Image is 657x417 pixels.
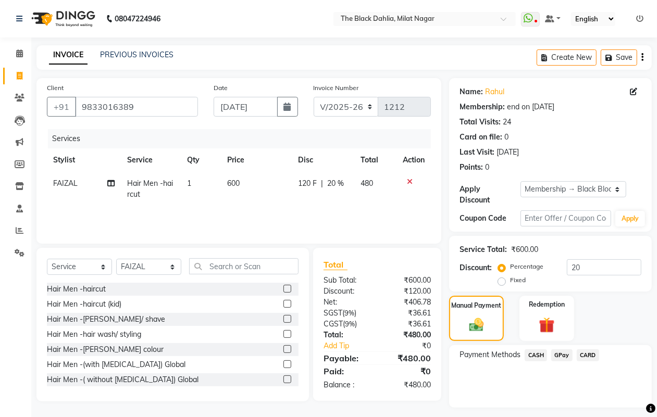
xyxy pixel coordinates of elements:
[497,147,519,158] div: [DATE]
[115,4,160,33] b: 08047224946
[314,83,359,93] label: Invoice Number
[47,299,121,310] div: Hair Men -haircut (kid)
[47,359,185,370] div: Hair Men -(with [MEDICAL_DATA]) Global
[47,314,165,325] div: Hair Men -[PERSON_NAME]/ shave
[121,148,181,172] th: Service
[316,308,377,319] div: ( )
[354,148,396,172] th: Total
[537,49,597,66] button: Create New
[316,330,377,340] div: Total:
[529,300,565,309] label: Redemption
[187,179,191,188] span: 1
[377,308,439,319] div: ₹36.61
[377,297,439,308] div: ₹406.78
[344,309,354,317] span: 9%
[460,117,501,128] div: Total Visits:
[53,179,78,188] span: FAIZAL
[48,129,439,148] div: Services
[460,102,505,112] div: Membership:
[525,349,547,361] span: CASH
[507,102,554,112] div: end on [DATE]
[601,49,637,66] button: Save
[214,83,228,93] label: Date
[316,340,388,351] a: Add Tip
[316,275,377,286] div: Sub Total:
[460,349,520,360] span: Payment Methods
[377,330,439,340] div: ₹480.00
[75,97,198,117] input: Search by Name/Mobile/Email/Code
[324,308,342,318] span: SGST
[460,162,483,173] div: Points:
[181,148,221,172] th: Qty
[452,301,502,310] label: Manual Payment
[460,213,520,224] div: Coupon Code
[377,319,439,330] div: ₹36.61
[49,46,88,65] a: INVOICE
[511,244,538,255] div: ₹600.00
[100,50,173,59] a: PREVIOUS INVOICES
[316,319,377,330] div: ( )
[27,4,98,33] img: logo
[460,86,483,97] div: Name:
[324,319,343,328] span: CGST
[321,178,323,189] span: |
[47,97,76,117] button: +91
[316,352,377,364] div: Payable:
[504,132,509,143] div: 0
[47,329,141,340] div: Hair Men -hair wash/ styling
[316,297,377,308] div: Net:
[189,258,299,274] input: Search or Scan
[47,83,64,93] label: Client
[227,179,240,188] span: 600
[377,352,439,364] div: ₹480.00
[47,374,199,385] div: Hair Men -( without [MEDICAL_DATA]) Global
[460,147,494,158] div: Last Visit:
[460,184,520,206] div: Apply Discount
[396,148,431,172] th: Action
[377,365,439,377] div: ₹0
[47,284,106,295] div: Hair Men -haircut
[534,315,559,335] img: _gift.svg
[460,132,502,143] div: Card on file:
[292,148,354,172] th: Disc
[615,211,645,226] button: Apply
[345,320,355,328] span: 9%
[510,275,526,285] label: Fixed
[316,365,377,377] div: Paid:
[377,275,439,286] div: ₹600.00
[127,179,173,199] span: Hair Men -haircut
[316,286,377,297] div: Discount:
[316,380,377,390] div: Balance :
[460,244,507,255] div: Service Total:
[47,344,164,355] div: Hair Men -[PERSON_NAME] colour
[327,178,344,189] span: 20 %
[510,262,543,271] label: Percentage
[377,380,439,390] div: ₹480.00
[465,317,488,333] img: _cash.svg
[221,148,292,172] th: Price
[485,162,489,173] div: 0
[361,179,373,188] span: 480
[388,340,439,351] div: ₹0
[298,178,317,189] span: 120 F
[551,349,573,361] span: GPay
[520,210,611,226] input: Enter Offer / Coupon Code
[503,117,511,128] div: 24
[324,259,348,270] span: Total
[377,286,439,297] div: ₹120.00
[460,262,492,273] div: Discount:
[577,349,599,361] span: CARD
[485,86,504,97] a: Rahul
[47,148,121,172] th: Stylist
